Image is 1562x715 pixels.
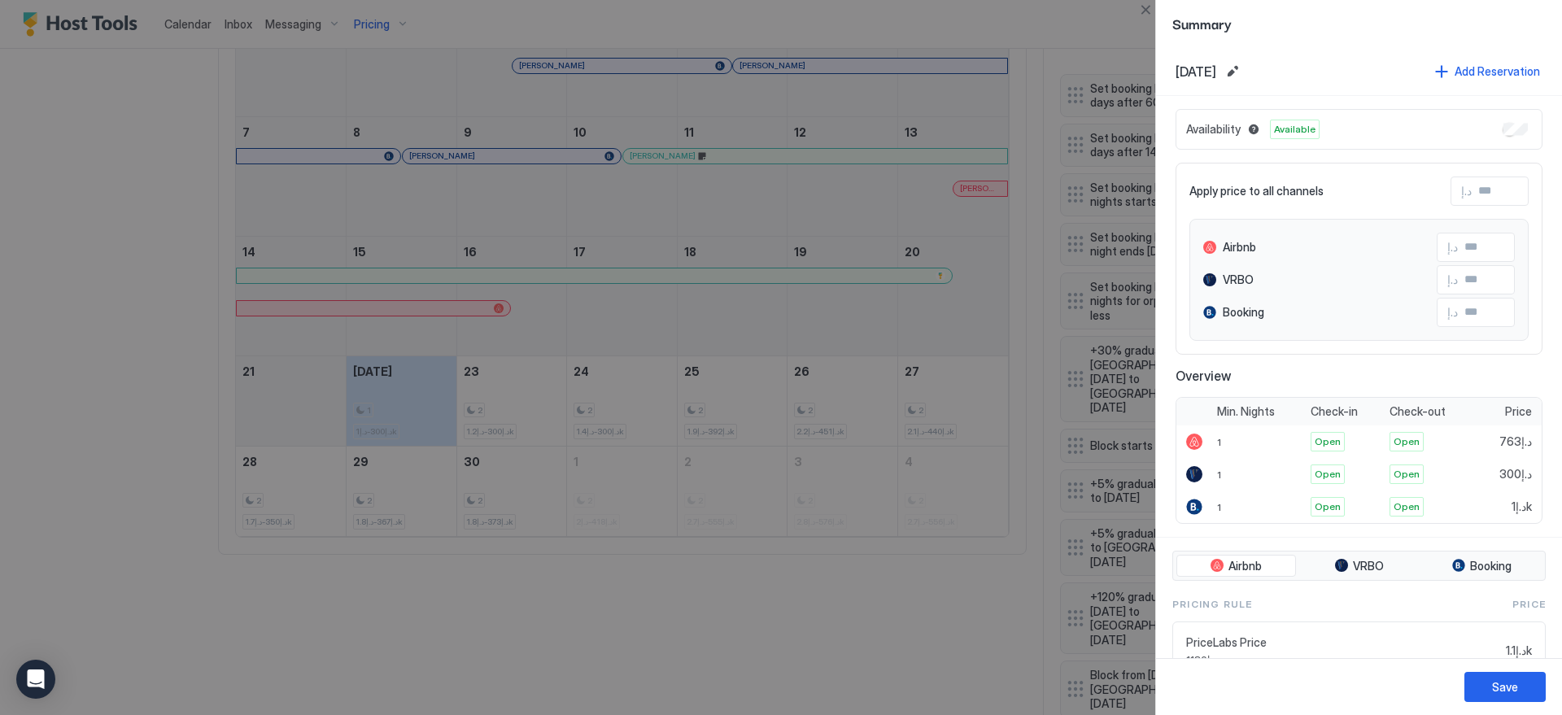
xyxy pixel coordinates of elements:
span: Check-out [1390,404,1446,419]
div: Save [1492,678,1518,695]
span: 1 [1217,469,1221,481]
span: Price [1505,404,1532,419]
span: Apply price to all channels [1189,184,1324,198]
span: Open [1394,499,1420,514]
span: Summary [1172,13,1546,33]
div: Open Intercom Messenger [16,660,55,699]
span: د.إ [1447,305,1458,320]
span: د.إ [1447,240,1458,255]
span: Availability [1186,122,1241,137]
div: tab-group [1172,551,1546,582]
span: Booking [1470,559,1512,573]
button: Edit date range [1223,62,1242,81]
button: Blocked dates override all pricing rules and remain unavailable until manually unblocked [1244,120,1263,139]
span: PriceLabs Price [1186,635,1499,650]
button: Airbnb [1176,555,1296,578]
span: Airbnb [1223,240,1256,255]
button: VRBO [1299,555,1419,578]
span: [DATE] [1176,63,1216,80]
span: 1 [1217,436,1221,448]
span: Booking [1223,305,1264,320]
span: د.إ1k [1512,499,1532,514]
span: Open [1315,467,1341,482]
span: Open [1394,434,1420,449]
span: د.إ1130 [1186,653,1499,665]
span: Pricing Rule [1172,597,1252,612]
span: Price [1512,597,1546,612]
span: Open [1315,434,1341,449]
button: Add Reservation [1433,60,1542,82]
span: د.إ [1461,184,1472,198]
span: VRBO [1353,559,1384,573]
span: د.إ1.1k [1506,643,1532,658]
div: Add Reservation [1455,63,1540,80]
span: د.إ763 [1499,434,1532,449]
span: Open [1315,499,1341,514]
button: Save [1464,672,1546,702]
span: VRBO [1223,272,1254,287]
span: د.إ [1447,272,1458,287]
button: Booking [1422,555,1542,578]
span: Overview [1176,368,1542,384]
span: Check-in [1311,404,1358,419]
span: Airbnb [1228,559,1262,573]
span: Min. Nights [1217,404,1275,419]
span: Available [1274,122,1315,137]
span: Open [1394,467,1420,482]
span: د.إ300 [1499,467,1532,482]
span: 1 [1217,501,1221,513]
